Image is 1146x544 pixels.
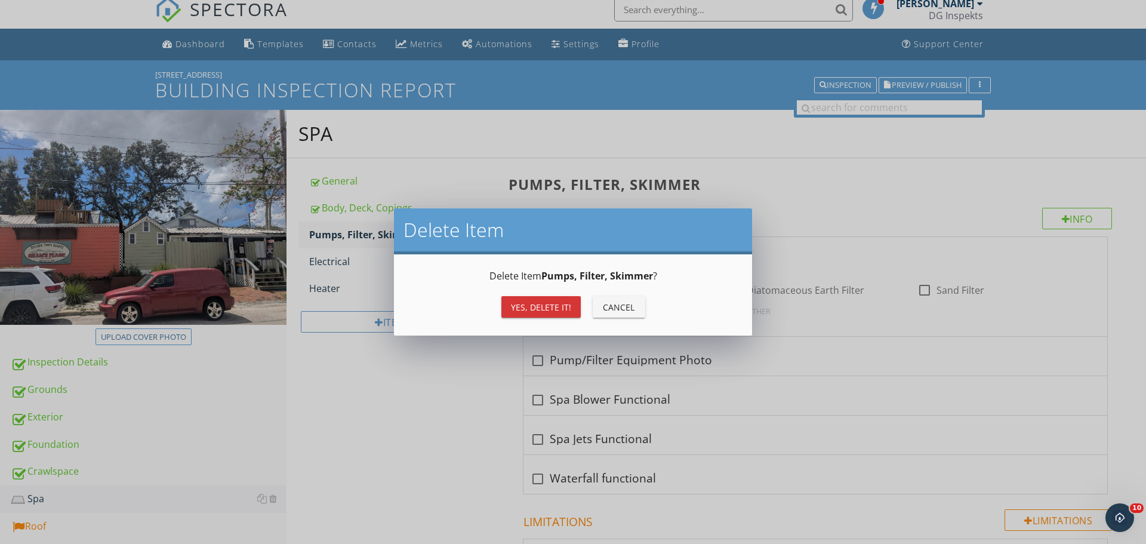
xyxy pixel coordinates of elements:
[501,296,581,318] button: Yes, Delete it!
[602,301,636,314] div: Cancel
[511,301,571,314] div: Yes, Delete it!
[408,269,738,283] p: Delete Item ?
[593,296,645,318] button: Cancel
[1105,503,1134,532] iframe: Intercom live chat
[403,218,743,242] h2: Delete Item
[541,269,653,282] strong: Pumps, Filter, Skimmer
[1130,503,1144,513] span: 10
